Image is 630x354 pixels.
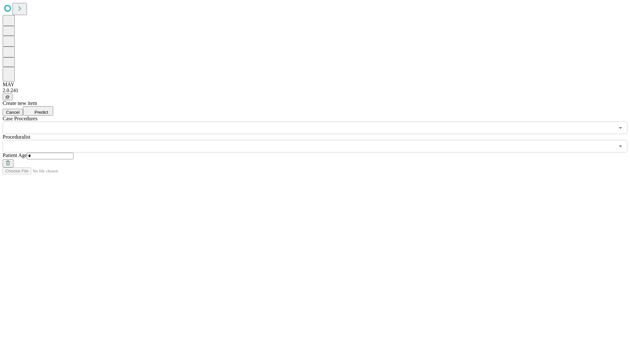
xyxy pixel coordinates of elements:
span: Proceduralist [3,134,30,140]
span: Cancel [6,110,20,115]
button: Cancel [3,109,23,116]
button: Predict [23,106,53,116]
div: 2.0.241 [3,88,627,93]
span: Scheduled Procedure [3,116,37,121]
div: MAY [3,82,627,88]
span: Predict [34,110,48,115]
button: Open [616,142,625,151]
span: Patient Age [3,152,27,158]
button: @ [3,93,12,100]
span: Create new item [3,100,37,106]
button: Open [616,123,625,132]
span: @ [5,94,10,99]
